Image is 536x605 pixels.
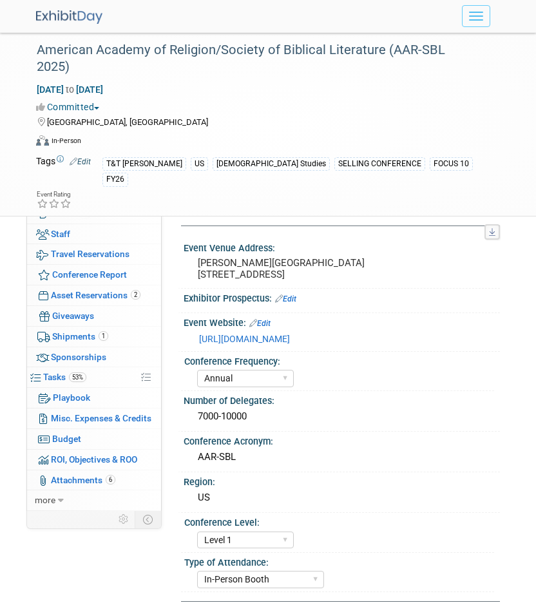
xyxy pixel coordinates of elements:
div: Type of Attendance: [184,553,494,569]
div: T&T [PERSON_NAME] [102,157,186,171]
div: Event Format [36,133,484,153]
a: Asset Reservations2 [27,285,161,305]
div: Event Venue Address: [184,238,500,254]
div: Conference Level: [184,513,494,529]
div: SELLING CONFERENCE [334,157,425,171]
span: Conference Report [52,269,127,280]
a: Giveaways [27,306,161,326]
td: Tags [36,155,91,187]
a: Playbook [27,388,161,408]
span: 53% [69,372,86,382]
span: more [35,495,55,505]
a: Budget [27,429,161,449]
a: ROI, Objectives & ROO [27,450,161,470]
span: Budget [52,434,81,444]
a: [URL][DOMAIN_NAME] [199,334,290,344]
div: Event Website: [184,313,500,330]
div: FY26 [102,173,128,186]
span: Sponsorships [51,352,106,362]
span: 2 [131,290,140,300]
span: Shipments [52,331,108,341]
span: 6 [106,475,115,485]
span: 1 [99,331,108,341]
a: Attachments6 [27,470,161,490]
pre: [PERSON_NAME][GEOGRAPHIC_DATA] [STREET_ADDRESS] [198,257,486,280]
span: ROI, Objectives & ROO [51,454,137,465]
span: [GEOGRAPHIC_DATA], [GEOGRAPHIC_DATA] [47,117,208,127]
td: Personalize Event Tab Strip [113,511,135,528]
div: In-Person [51,136,81,146]
span: Booth [51,208,90,218]
div: Region: [184,472,500,488]
td: Toggle Event Tabs [135,511,162,528]
div: US [191,157,208,171]
img: Format-Inperson.png [36,135,49,146]
div: Conference Frequency: [184,352,494,368]
a: Shipments1 [27,327,161,347]
button: Menu [462,5,490,27]
span: Staff [51,229,70,239]
div: 7000-10000 [193,407,490,427]
button: Committed [36,101,104,113]
a: Tasks53% [27,367,161,387]
span: Tasks [43,372,86,382]
a: Edit [70,157,91,166]
div: Exhibitor Prospectus: [184,289,500,305]
div: US [193,488,490,508]
a: Edit [249,319,271,328]
span: Giveaways [52,311,94,321]
span: Playbook [53,392,90,403]
div: FOCUS 10 [430,157,473,171]
span: to [64,84,76,95]
a: Travel Reservations [27,244,161,264]
a: Misc. Expenses & Credits [27,408,161,428]
div: Event Rating [37,191,72,198]
a: Staff [27,224,161,244]
a: more [27,490,161,510]
div: [DEMOGRAPHIC_DATA] Studies [213,157,330,171]
div: American Academy of Religion/Society of Biblical Literature (AAR-SBL 2025) [32,39,484,78]
div: Number of Delegates: [184,391,500,407]
a: Sponsorships [27,347,161,367]
a: Conference Report [27,265,161,285]
span: Travel Reservations [51,249,129,259]
a: Edit [275,294,296,303]
div: AAR-SBL [193,447,490,467]
div: Conference Acronym: [184,432,500,448]
span: Asset Reservations [51,290,140,300]
span: Misc. Expenses & Credits [51,413,151,423]
img: ExhibitDay [36,10,102,24]
span: [DATE] [DATE] [36,84,104,95]
span: Attachments [51,475,115,485]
